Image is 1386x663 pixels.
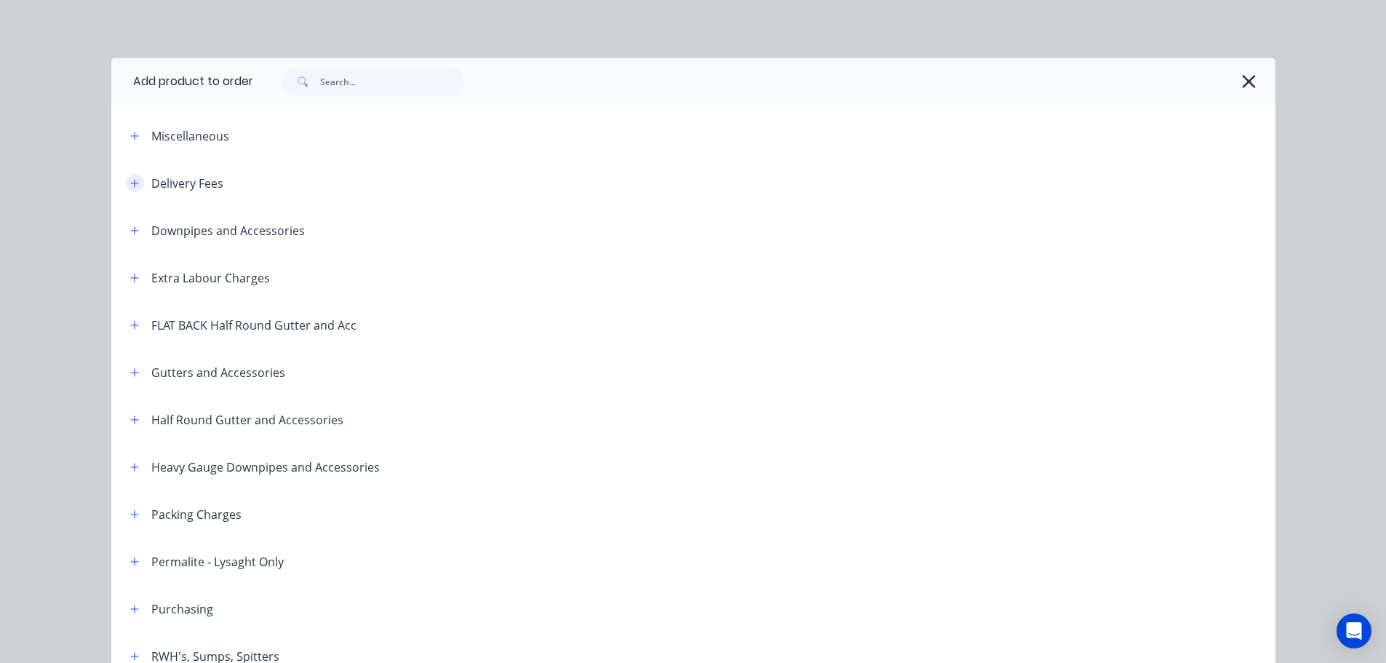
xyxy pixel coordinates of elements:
[1337,614,1371,648] div: Open Intercom Messenger
[111,58,253,105] div: Add product to order
[151,411,343,429] div: Half Round Gutter and Accessories
[151,553,284,571] div: Permalite - Lysaght Only
[151,127,229,145] div: Miscellaneous
[151,317,357,334] div: FLAT BACK Half Round Gutter and Acc
[151,458,380,476] div: Heavy Gauge Downpipes and Accessories
[151,222,305,239] div: Downpipes and Accessories
[151,269,270,287] div: Extra Labour Charges
[151,600,213,618] div: Purchasing
[320,67,464,96] input: Search...
[151,175,223,192] div: Delivery Fees
[151,506,242,523] div: Packing Charges
[151,364,285,381] div: Gutters and Accessories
